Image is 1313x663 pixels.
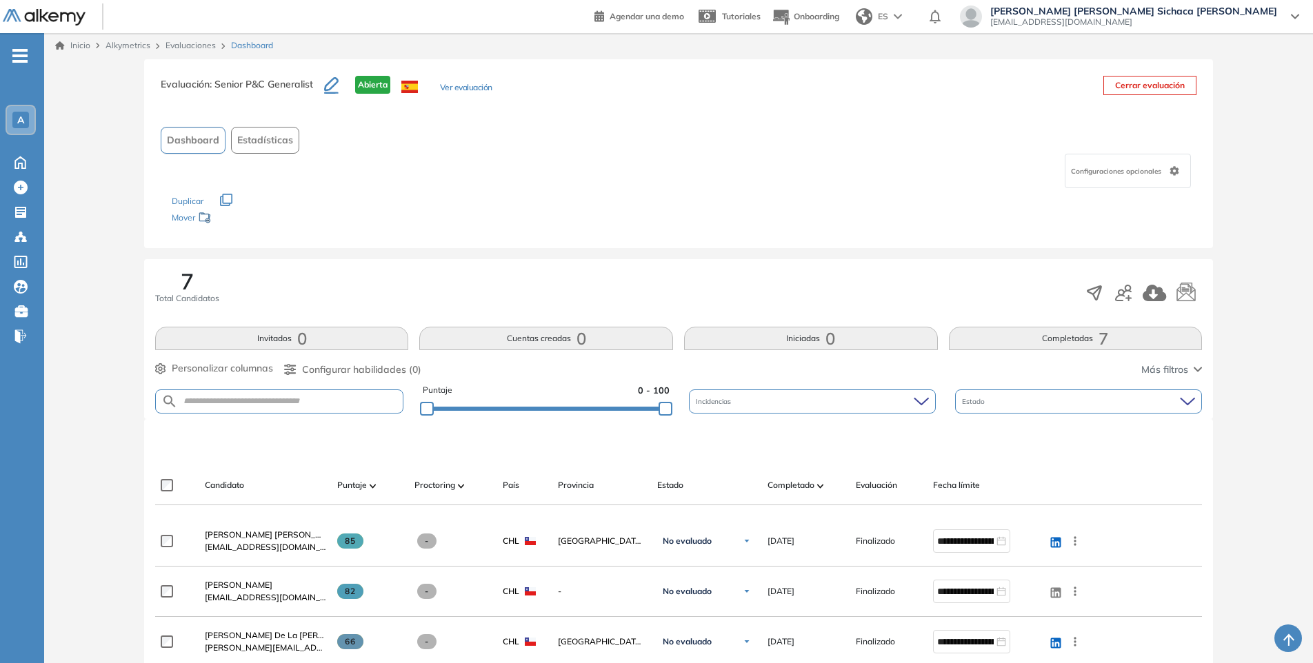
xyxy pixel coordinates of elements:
[962,396,988,407] span: Estado
[440,81,492,96] button: Ver evaluación
[743,587,751,595] img: Ícono de flecha
[355,76,390,94] span: Abierta
[337,584,364,599] span: 82
[1071,166,1164,176] span: Configuraciones opcionales
[417,634,437,649] span: -
[696,396,734,407] span: Incidencias
[610,11,684,21] span: Agendar una demo
[503,479,519,491] span: País
[663,535,712,547] span: No evaluado
[856,585,895,598] span: Finalizado
[205,541,326,553] span: [EMAIL_ADDRESS][DOMAIN_NAME]
[172,206,310,232] div: Mover
[1065,154,1191,188] div: Configuraciones opcionales
[525,587,536,595] img: CHL
[1065,503,1313,663] div: Widget de chat
[205,579,326,591] a: [PERSON_NAME]
[743,637,751,646] img: Ícono de flecha
[161,393,178,410] img: SEARCH_ALT
[205,580,272,590] span: [PERSON_NAME]
[1065,503,1313,663] iframe: Chat Widget
[768,535,794,547] span: [DATE]
[458,484,465,488] img: [missing "en.ARROW_ALT" translation]
[3,9,86,26] img: Logo
[856,8,872,25] img: world
[231,127,299,154] button: Estadísticas
[990,17,1277,28] span: [EMAIL_ADDRESS][DOMAIN_NAME]
[689,389,936,414] div: Incidencias
[933,479,980,491] span: Fecha límite
[663,636,712,647] span: No evaluado
[772,2,839,32] button: Onboarding
[337,533,364,549] span: 85
[17,114,24,125] span: A
[856,479,897,491] span: Evaluación
[210,78,313,90] span: : Senior P&C Generalist
[106,40,150,50] span: Alkymetrics
[1141,363,1188,377] span: Más filtros
[743,537,751,545] img: Ícono de flecha
[949,327,1203,350] button: Completadas7
[205,591,326,604] span: [EMAIL_ADDRESS][DOMAIN_NAME]
[594,7,684,23] a: Agendar una demo
[205,642,326,654] span: [PERSON_NAME][EMAIL_ADDRESS][DOMAIN_NAME]
[856,535,895,547] span: Finalizado
[205,529,326,541] a: [PERSON_NAME] [PERSON_NAME]
[337,479,367,491] span: Puntaje
[1141,363,1202,377] button: Más filtros
[558,635,646,648] span: [GEOGRAPHIC_DATA][PERSON_NAME]
[205,630,367,640] span: [PERSON_NAME] De La [PERSON_NAME]
[663,586,712,597] span: No evaluado
[55,39,90,52] a: Inicio
[894,14,902,19] img: arrow
[558,479,594,491] span: Provincia
[155,292,219,305] span: Total Candidatos
[657,479,683,491] span: Estado
[155,327,409,350] button: Invitados0
[856,635,895,648] span: Finalizado
[503,585,519,598] span: CHL
[284,363,421,377] button: Configurar habilidades (0)
[12,54,28,57] i: -
[237,133,293,147] span: Estadísticas
[794,11,839,21] span: Onboarding
[172,361,273,376] span: Personalizar columnas
[558,535,646,547] span: [GEOGRAPHIC_DATA][PERSON_NAME]
[337,634,364,649] span: 66
[417,584,437,599] span: -
[638,384,670,397] span: 0 - 100
[768,585,794,598] span: [DATE]
[417,533,437,549] span: -
[419,327,673,350] button: Cuentas creadas0
[205,629,326,642] a: [PERSON_NAME] De La [PERSON_NAME]
[955,389,1202,414] div: Estado
[503,535,519,547] span: CHL
[684,327,938,350] button: Iniciadas0
[205,529,342,540] span: [PERSON_NAME] [PERSON_NAME]
[414,479,455,491] span: Proctoring
[370,484,377,488] img: [missing "en.ARROW_ALT" translation]
[302,363,421,377] span: Configurar habilidades (0)
[423,384,452,397] span: Puntaje
[722,11,761,21] span: Tutoriales
[166,40,216,50] a: Evaluaciones
[525,637,536,646] img: CHL
[558,585,646,598] span: -
[161,76,324,105] h3: Evaluación
[231,39,273,52] span: Dashboard
[768,479,814,491] span: Completado
[161,127,225,154] button: Dashboard
[525,537,536,545] img: CHL
[155,361,273,376] button: Personalizar columnas
[167,133,219,147] span: Dashboard
[205,479,244,491] span: Candidato
[401,81,418,93] img: ESP
[172,196,203,206] span: Duplicar
[768,635,794,648] span: [DATE]
[503,635,519,648] span: CHL
[181,270,194,292] span: 7
[817,484,824,488] img: [missing "en.ARROW_ALT" translation]
[1103,76,1196,95] button: Cerrar evaluación
[878,10,888,23] span: ES
[990,6,1277,17] span: [PERSON_NAME] [PERSON_NAME] Sichaca [PERSON_NAME]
